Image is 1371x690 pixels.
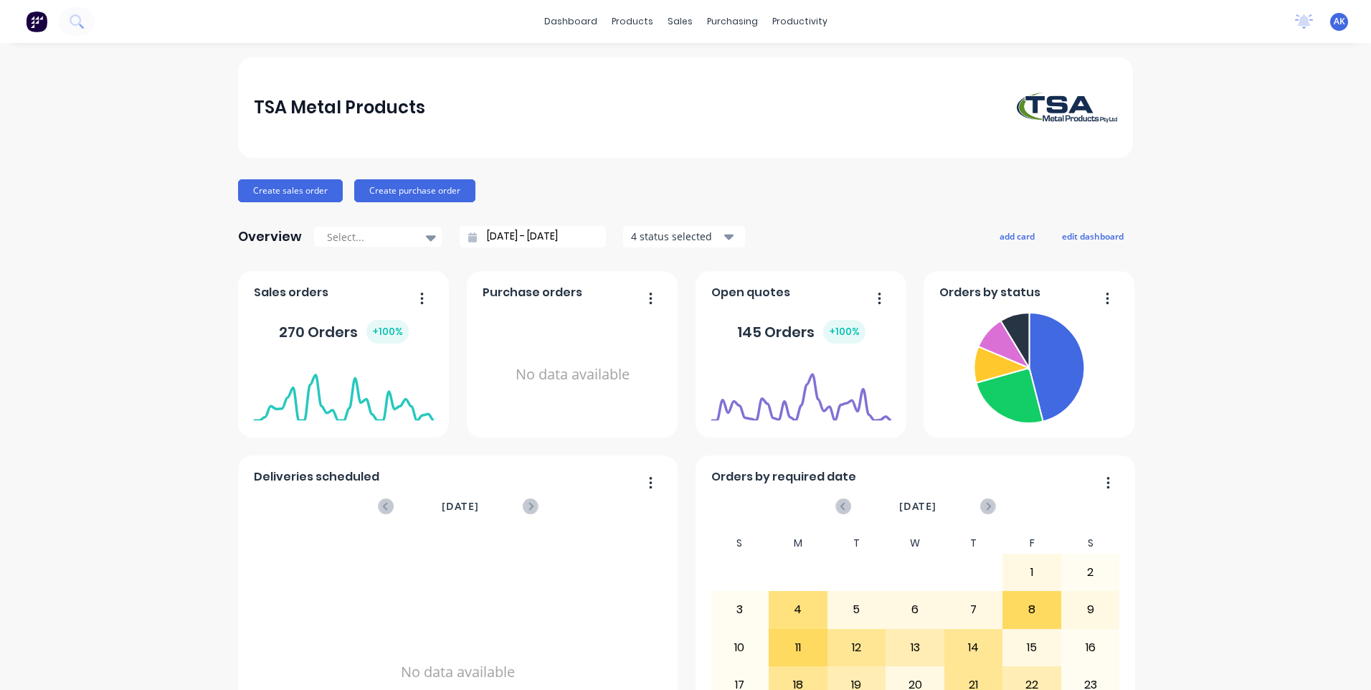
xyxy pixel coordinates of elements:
[939,284,1040,301] span: Orders by status
[737,320,865,344] div: 145 Orders
[886,533,944,554] div: W
[1017,93,1117,123] img: TSA Metal Products
[660,11,700,32] div: sales
[442,498,479,514] span: [DATE]
[828,592,886,628] div: 5
[1334,15,1345,28] span: AK
[279,320,409,344] div: 270 Orders
[899,498,936,514] span: [DATE]
[1002,533,1061,554] div: F
[769,630,827,666] div: 11
[711,468,856,486] span: Orders by required date
[769,533,827,554] div: M
[1062,592,1119,628] div: 9
[254,93,425,122] div: TSA Metal Products
[623,226,745,247] button: 4 status selected
[1003,554,1061,590] div: 1
[1062,554,1119,590] div: 2
[238,222,302,251] div: Overview
[711,284,790,301] span: Open quotes
[711,630,769,666] div: 10
[1003,592,1061,628] div: 8
[26,11,47,32] img: Factory
[828,630,886,666] div: 12
[1062,630,1119,666] div: 16
[483,284,582,301] span: Purchase orders
[700,11,765,32] div: purchasing
[769,592,827,628] div: 4
[827,533,886,554] div: T
[944,533,1003,554] div: T
[711,592,769,628] div: 3
[537,11,604,32] a: dashboard
[254,284,328,301] span: Sales orders
[366,320,409,344] div: + 100 %
[945,592,1002,628] div: 7
[354,179,475,202] button: Create purchase order
[945,630,1002,666] div: 14
[823,320,865,344] div: + 100 %
[631,229,721,244] div: 4 status selected
[1003,630,1061,666] div: 15
[886,630,944,666] div: 13
[1061,533,1120,554] div: S
[886,592,944,628] div: 6
[483,307,663,443] div: No data available
[604,11,660,32] div: products
[765,11,835,32] div: productivity
[1053,227,1133,245] button: edit dashboard
[238,179,343,202] button: Create sales order
[990,227,1044,245] button: add card
[254,468,379,486] span: Deliveries scheduled
[711,533,769,554] div: S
